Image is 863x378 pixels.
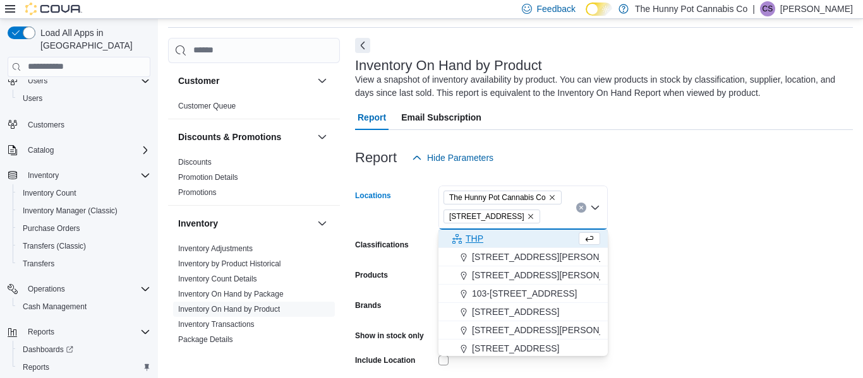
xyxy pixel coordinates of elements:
span: Package Details [178,334,233,345]
button: Close list of options [590,203,600,213]
a: Purchase Orders [18,221,85,236]
a: Customer Queue [178,102,236,110]
button: Hide Parameters [407,145,498,170]
div: Cameron Sweet [760,1,775,16]
span: Report [358,105,386,130]
span: Customers [23,116,150,132]
button: Inventory Manager (Classic) [13,202,155,220]
button: Customer [178,74,312,87]
span: Inventory Count [23,188,76,198]
span: Promotion Details [178,172,238,182]
div: Discounts & Promotions [168,155,340,205]
input: Dark Mode [586,3,612,16]
button: Inventory [23,168,64,183]
span: THP [466,232,483,245]
span: Catalog [23,143,150,158]
button: Transfers (Classic) [13,237,155,255]
span: Transfers [23,259,54,269]
span: Inventory Count [18,186,150,201]
a: Inventory Transactions [178,320,255,329]
a: Promotion Details [178,173,238,182]
button: Reports [13,358,155,376]
span: Hide Parameters [427,151,493,164]
span: Transfers (Classic) [23,241,86,251]
img: Cova [25,3,82,15]
a: Inventory Count Details [178,275,257,283]
span: Users [18,91,150,106]
button: Users [13,90,155,107]
span: Reports [28,327,54,337]
span: [STREET_ADDRESS][PERSON_NAME] [472,324,632,336]
a: Transfers [18,256,59,271]
span: Transfers (Classic) [18,239,150,254]
p: The Hunny Pot Cannabis Co [635,1,747,16]
button: Clear input [576,203,586,213]
span: Reports [23,324,150,340]
span: Inventory Adjustments [178,244,253,254]
a: Inventory by Product Historical [178,259,281,268]
span: Inventory by Product Historical [178,259,281,269]
span: Users [28,76,47,86]
span: CS [763,1,773,16]
span: [STREET_ADDRESS][PERSON_NAME] [472,251,632,263]
span: The Hunny Pot Cannabis Co [449,191,546,204]
button: Discounts & Promotions [178,131,312,143]
button: Inventory [315,216,330,231]
span: Inventory Count Details [178,274,257,284]
button: Remove 7481 Oakwood Drive from selection in this group [527,213,534,220]
a: Cash Management [18,299,92,314]
a: Package Details [178,335,233,344]
span: Transfers [18,256,150,271]
span: [STREET_ADDRESS][PERSON_NAME] [472,269,632,281]
span: Operations [28,284,65,294]
span: Cash Management [18,299,150,314]
span: 7481 Oakwood Drive [444,210,540,223]
a: Transfers (Classic) [18,239,91,254]
button: Purchase Orders [13,220,155,237]
a: Users [18,91,47,106]
button: Operations [3,280,155,298]
button: Catalog [23,143,59,158]
a: Customers [23,117,69,133]
span: 103-[STREET_ADDRESS] [472,287,577,300]
button: [STREET_ADDRESS][PERSON_NAME] [438,248,608,266]
span: Inventory Manager (Classic) [18,203,150,218]
button: [STREET_ADDRESS][PERSON_NAME] [438,266,608,285]
span: Inventory [23,168,150,183]
span: Users [23,73,150,88]
button: THP [438,230,608,248]
span: Operations [23,281,150,297]
h3: Inventory On Hand by Product [355,58,542,73]
button: Customers [3,115,155,133]
button: Reports [3,323,155,341]
button: Inventory [3,167,155,184]
div: Customer [168,98,340,119]
span: Inventory On Hand by Package [178,289,284,299]
a: Promotions [178,188,217,197]
span: Cash Management [23,302,87,312]
a: Inventory Count [18,186,81,201]
span: Inventory [28,170,59,180]
button: [STREET_ADDRESS] [438,303,608,321]
button: Remove The Hunny Pot Cannabis Co from selection in this group [548,194,556,201]
span: Dashboards [23,345,73,355]
span: Email Subscription [401,105,481,130]
span: Customers [28,120,64,130]
span: Feedback [537,3,576,15]
button: Next [355,38,370,53]
label: Classifications [355,240,409,250]
span: The Hunny Pot Cannabis Co [444,191,562,204]
button: Inventory Count [13,184,155,202]
span: [STREET_ADDRESS] [449,210,524,223]
button: Operations [23,281,70,297]
p: [PERSON_NAME] [780,1,853,16]
button: Inventory [178,217,312,230]
span: Purchase Orders [23,223,80,233]
h3: Discounts & Promotions [178,131,281,143]
a: Discounts [178,158,212,167]
a: Inventory Adjustments [178,244,253,253]
button: Users [3,72,155,90]
span: Users [23,93,42,103]
span: Inventory Manager (Classic) [23,206,118,216]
